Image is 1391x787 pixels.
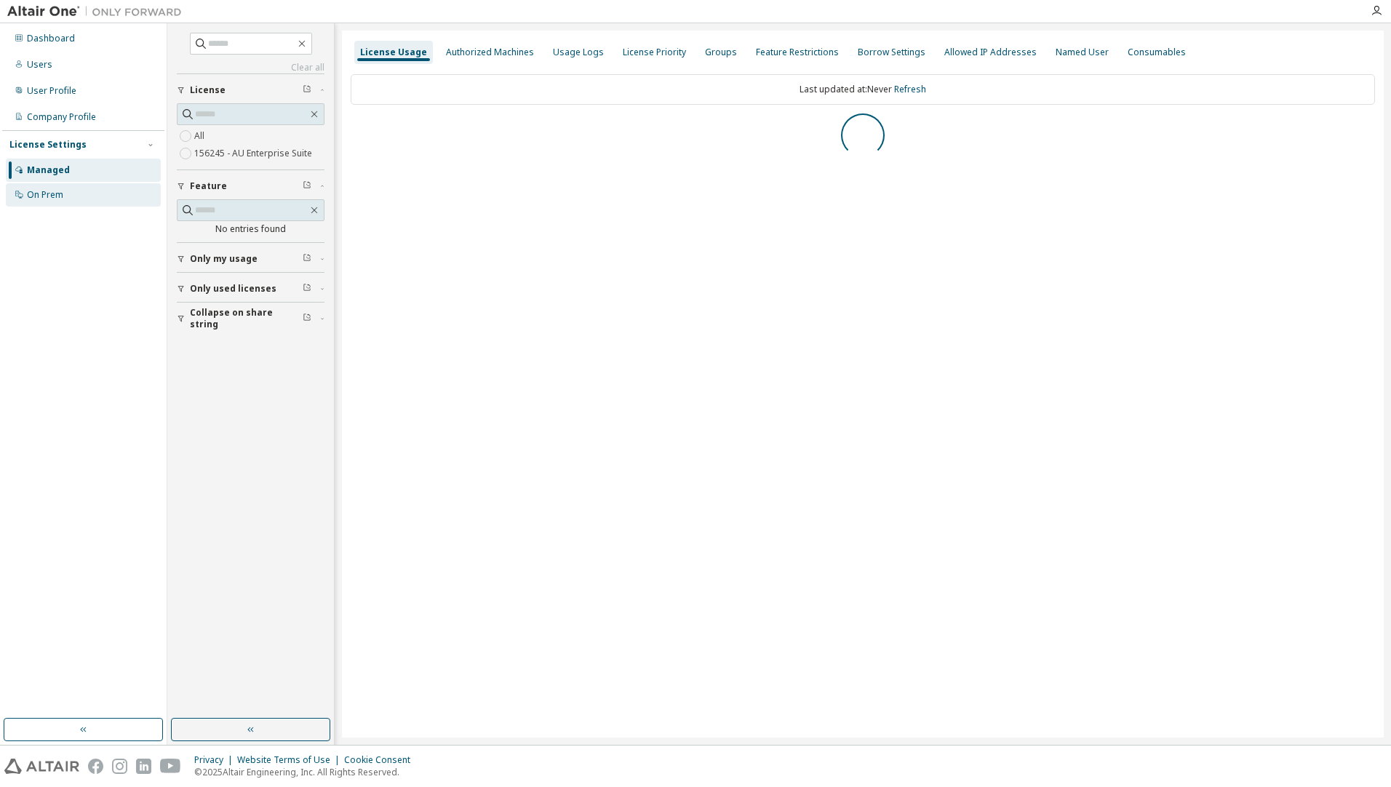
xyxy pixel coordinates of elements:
[27,33,75,44] div: Dashboard
[553,47,604,58] div: Usage Logs
[344,754,419,766] div: Cookie Consent
[194,754,237,766] div: Privacy
[756,47,839,58] div: Feature Restrictions
[177,273,324,305] button: Only used licenses
[177,303,324,335] button: Collapse on share string
[177,170,324,202] button: Feature
[9,139,87,151] div: License Settings
[177,74,324,106] button: License
[160,759,181,774] img: youtube.svg
[7,4,189,19] img: Altair One
[194,145,315,162] label: 156245 - AU Enterprise Suite
[177,62,324,73] a: Clear all
[944,47,1037,58] div: Allowed IP Addresses
[303,283,311,295] span: Clear filter
[177,223,324,235] div: No entries found
[303,180,311,192] span: Clear filter
[623,47,686,58] div: License Priority
[1056,47,1109,58] div: Named User
[351,74,1375,105] div: Last updated at: Never
[190,307,303,330] span: Collapse on share string
[88,759,103,774] img: facebook.svg
[190,180,227,192] span: Feature
[190,283,276,295] span: Only used licenses
[303,84,311,96] span: Clear filter
[27,59,52,71] div: Users
[194,766,419,778] p: © 2025 Altair Engineering, Inc. All Rights Reserved.
[177,243,324,275] button: Only my usage
[303,313,311,324] span: Clear filter
[27,85,76,97] div: User Profile
[190,253,258,265] span: Only my usage
[705,47,737,58] div: Groups
[303,253,311,265] span: Clear filter
[894,83,926,95] a: Refresh
[27,189,63,201] div: On Prem
[190,84,226,96] span: License
[237,754,344,766] div: Website Terms of Use
[136,759,151,774] img: linkedin.svg
[858,47,925,58] div: Borrow Settings
[112,759,127,774] img: instagram.svg
[194,127,207,145] label: All
[446,47,534,58] div: Authorized Machines
[4,759,79,774] img: altair_logo.svg
[27,111,96,123] div: Company Profile
[360,47,427,58] div: License Usage
[1128,47,1186,58] div: Consumables
[27,164,70,176] div: Managed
